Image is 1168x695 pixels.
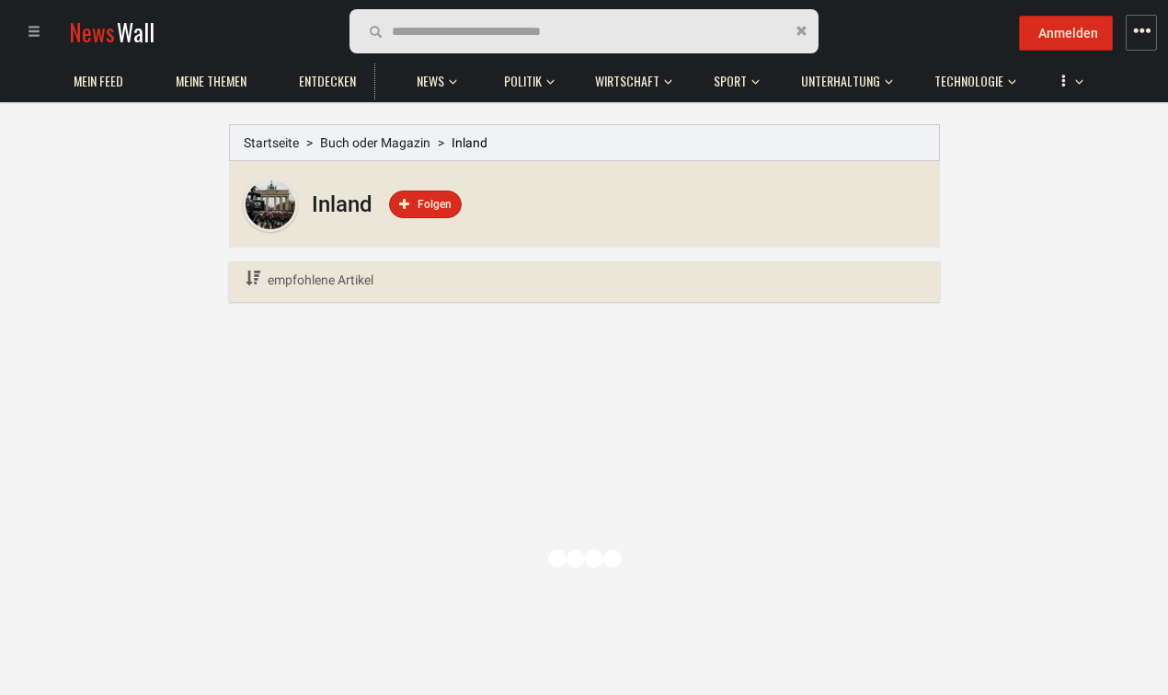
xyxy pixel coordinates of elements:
[312,202,372,214] a: Inland
[704,55,760,99] button: Sport
[312,191,372,217] h1: Inland
[792,55,893,99] button: Unterhaltung
[69,15,115,49] span: News
[1038,26,1098,41] span: Anmelden
[243,261,376,299] a: empfohlene Artikel
[407,64,453,99] a: News
[74,73,123,89] span: Mein Feed
[407,55,463,99] button: News
[243,177,298,232] img: Profilbild von Inland
[268,272,373,287] span: empfohlene Artikel
[244,135,299,150] a: Startseite
[117,15,155,49] span: Wall
[495,55,555,99] button: Politik
[418,198,452,211] span: Folgen
[504,73,542,89] span: Politik
[792,64,889,99] a: Unterhaltung
[1019,16,1113,51] button: Anmelden
[586,64,669,99] a: Wirtschaft
[495,64,551,99] a: Politik
[704,64,756,99] a: Sport
[925,55,1016,99] button: Technologie
[299,73,356,89] span: Entdecken
[320,135,430,150] a: Buch oder Magazin
[417,73,444,89] span: News
[176,73,246,89] span: Meine Themen
[714,73,747,89] span: Sport
[934,73,1003,89] span: Technologie
[801,73,880,89] span: Unterhaltung
[925,64,1013,99] a: Technologie
[595,73,659,89] span: Wirtschaft
[452,135,487,150] span: Inland
[586,55,672,99] button: Wirtschaft
[69,15,155,49] a: NewsWall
